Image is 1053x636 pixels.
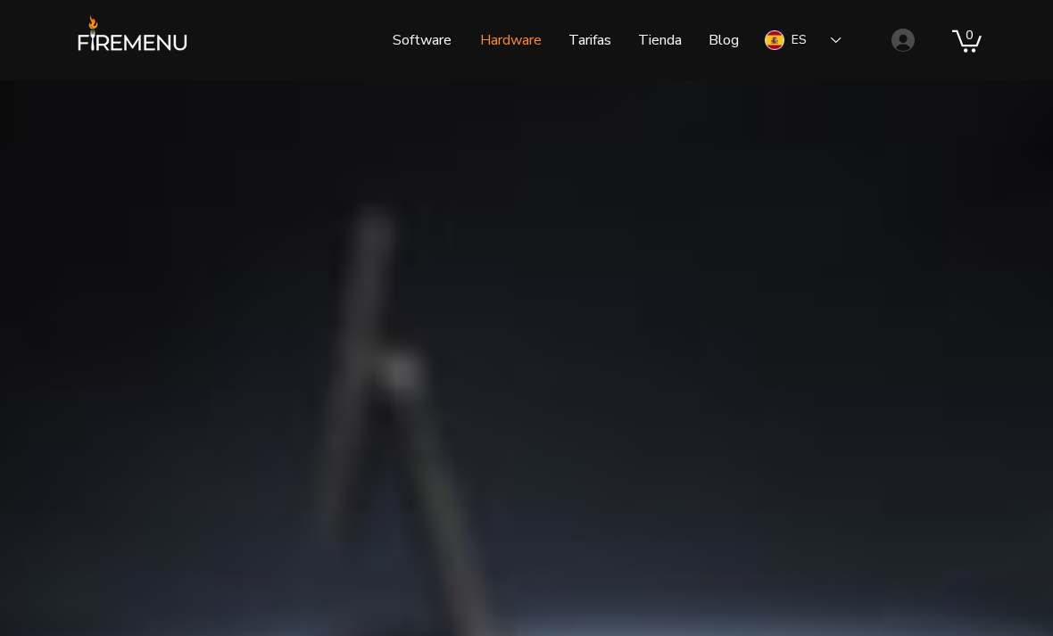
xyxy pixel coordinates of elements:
p: Tarifas [560,18,620,62]
p: Tienda [629,18,691,62]
p: Software [384,18,460,62]
div: ES [792,31,807,49]
a: Software [379,18,464,62]
a: Hardware [464,18,555,62]
a: Tienda [625,18,695,62]
img: FireMenu logo [71,13,194,65]
iframe: Wix Chat [969,552,1053,636]
a: Blog [695,18,752,62]
img: Spanish [765,30,784,50]
a: Carrito con 0 ítems [952,28,982,53]
p: Blog [700,18,748,62]
text: 0 [966,27,973,42]
div: Language Selector: Spanish [752,20,854,61]
nav: Sitio [248,18,752,62]
p: Hardware [471,18,551,62]
a: Tarifas [555,18,625,62]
